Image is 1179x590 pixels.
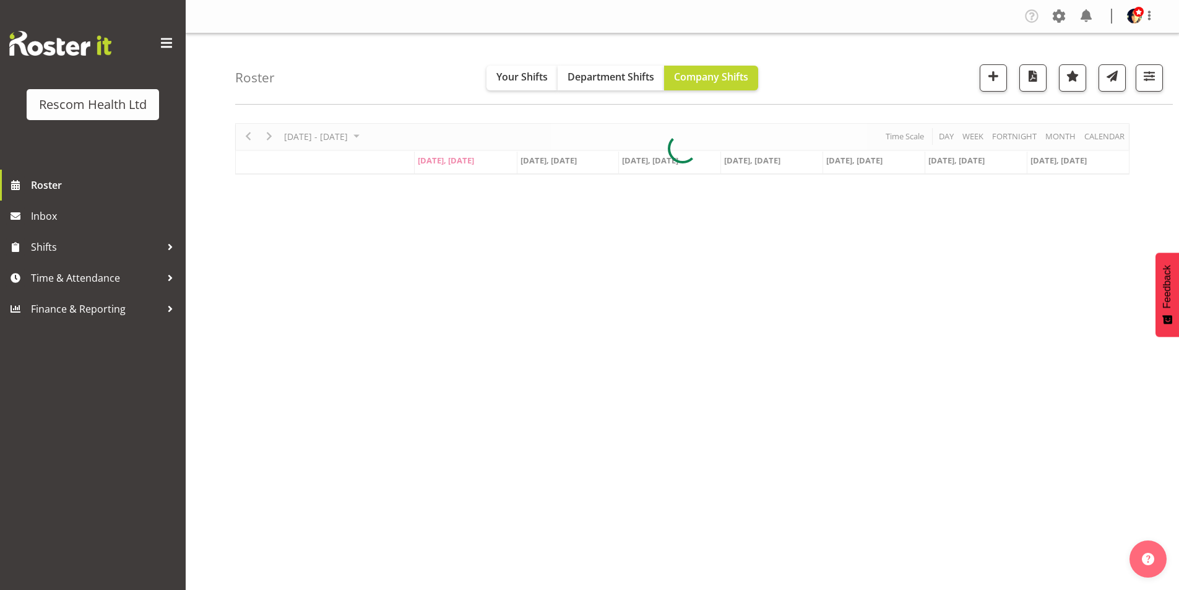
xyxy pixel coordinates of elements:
span: Inbox [31,207,179,225]
img: Rosterit website logo [9,31,111,56]
button: Download a PDF of the roster according to the set date range. [1019,64,1047,92]
button: Company Shifts [664,66,758,90]
div: Rescom Health Ltd [39,95,147,114]
button: Filter Shifts [1136,64,1163,92]
button: Highlight an important date within the roster. [1059,64,1086,92]
button: Department Shifts [558,66,664,90]
h4: Roster [235,71,275,85]
span: Shifts [31,238,161,256]
button: Send a list of all shifts for the selected filtered period to all rostered employees. [1099,64,1126,92]
span: Roster [31,176,179,194]
img: help-xxl-2.png [1142,553,1154,565]
span: Time & Attendance [31,269,161,287]
button: Your Shifts [486,66,558,90]
span: Finance & Reporting [31,300,161,318]
img: lisa-averill4ed0ba207759471a3c7c9c0bc18f64d8.png [1127,9,1142,24]
span: Feedback [1162,265,1173,308]
span: Your Shifts [496,70,548,84]
span: Department Shifts [568,70,654,84]
span: Company Shifts [674,70,748,84]
button: Feedback - Show survey [1155,253,1179,337]
button: Add a new shift [980,64,1007,92]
